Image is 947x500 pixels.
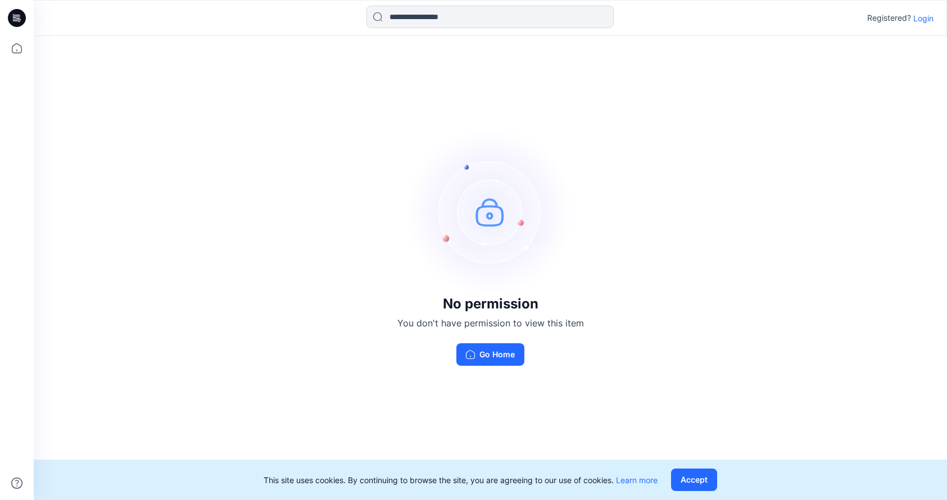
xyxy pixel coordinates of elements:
h3: No permission [397,296,584,312]
p: Registered? [867,11,911,25]
p: Login [913,12,934,24]
img: no-perm.svg [406,128,575,296]
p: This site uses cookies. By continuing to browse the site, you are agreeing to our use of cookies. [264,474,658,486]
button: Accept [671,469,717,491]
a: Learn more [616,475,658,485]
button: Go Home [456,343,524,366]
p: You don't have permission to view this item [397,316,584,330]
